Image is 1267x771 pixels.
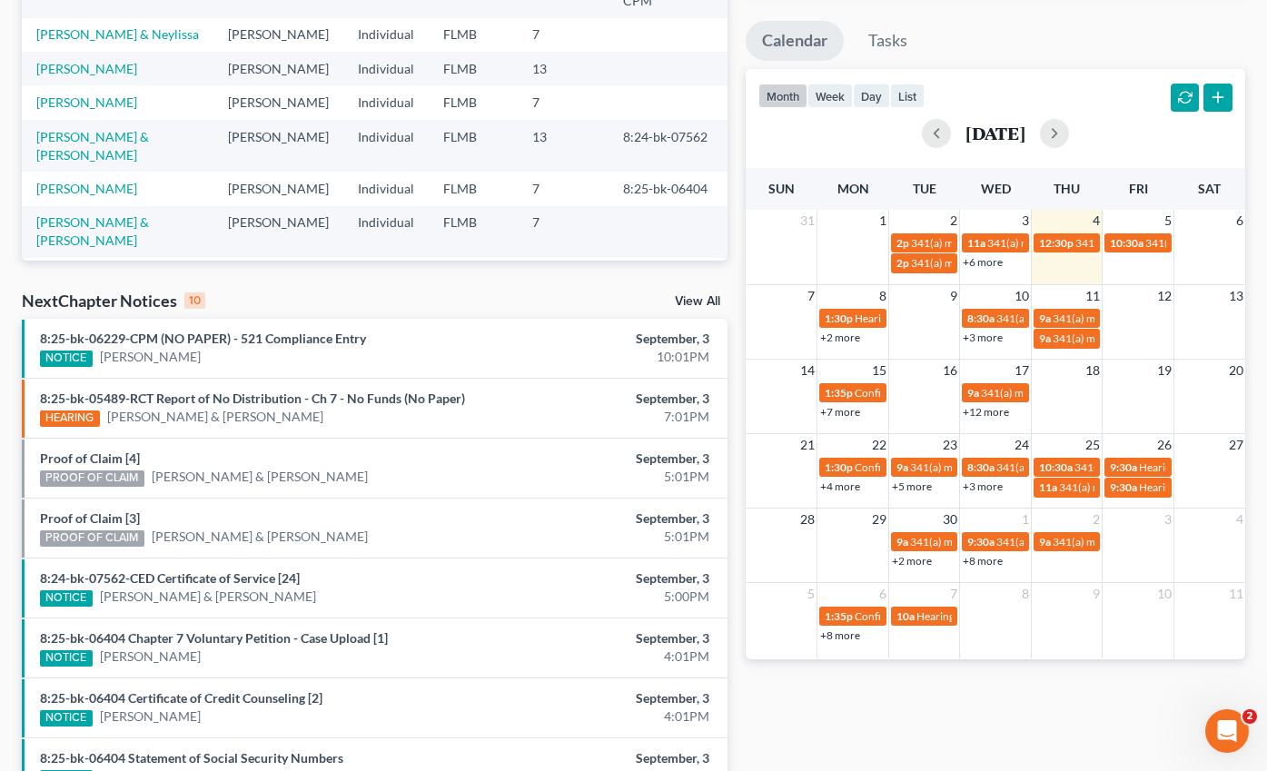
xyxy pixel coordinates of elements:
[40,590,93,607] div: NOTICE
[36,26,199,42] a: [PERSON_NAME] & Neylissa
[40,470,144,487] div: PROOF OF CLAIM
[1013,285,1031,307] span: 10
[213,52,343,85] td: [PERSON_NAME]
[877,285,888,307] span: 8
[948,285,959,307] span: 9
[852,21,924,61] a: Tasks
[609,172,728,205] td: 8:25-bk-06404
[967,460,995,474] span: 8:30a
[1155,434,1173,456] span: 26
[40,750,343,766] a: 8:25-bk-06404 Statement of Social Security Numbers
[911,236,1183,250] span: 341(a) meeting for [PERSON_NAME] & [PERSON_NAME]
[892,554,932,568] a: +2 more
[499,629,709,647] div: September, 3
[967,311,995,325] span: 8:30a
[518,258,609,292] td: 7
[152,528,368,546] a: [PERSON_NAME] & [PERSON_NAME]
[429,18,518,52] td: FLMB
[1091,583,1102,605] span: 9
[1242,709,1257,724] span: 2
[910,460,1085,474] span: 341(a) meeting for [PERSON_NAME]
[746,21,844,61] a: Calendar
[1227,583,1245,605] span: 11
[896,236,909,250] span: 2p
[967,535,995,549] span: 9:30a
[40,650,93,667] div: NOTICE
[896,460,908,474] span: 9a
[870,360,888,381] span: 15
[499,749,709,767] div: September, 3
[1234,509,1245,530] span: 4
[1053,311,1228,325] span: 341(a) meeting for [PERSON_NAME]
[855,460,1157,474] span: Confirmation hearing for [PERSON_NAME] & [PERSON_NAME]
[825,460,853,474] span: 1:30p
[1084,285,1102,307] span: 11
[1013,434,1031,456] span: 24
[22,290,205,311] div: NextChapter Notices
[877,210,888,232] span: 1
[1163,210,1173,232] span: 5
[967,386,979,400] span: 9a
[213,85,343,119] td: [PERSON_NAME]
[1039,460,1073,474] span: 10:30a
[1074,460,1250,474] span: 341(a) meeting for [PERSON_NAME]
[36,94,137,110] a: [PERSON_NAME]
[1059,480,1234,494] span: 341(a) meeting for [PERSON_NAME]
[798,360,817,381] span: 14
[870,509,888,530] span: 29
[100,707,201,726] a: [PERSON_NAME]
[1020,210,1031,232] span: 3
[609,120,728,172] td: 8:24-bk-07562
[1198,181,1221,196] span: Sat
[963,331,1003,344] a: +3 more
[1227,285,1245,307] span: 13
[798,509,817,530] span: 28
[499,468,709,486] div: 5:01PM
[996,460,1172,474] span: 341(a) meeting for [PERSON_NAME]
[1084,360,1102,381] span: 18
[100,647,201,666] a: [PERSON_NAME]
[1155,360,1173,381] span: 19
[963,479,1003,493] a: +3 more
[941,434,959,456] span: 23
[429,172,518,205] td: FLMB
[1155,583,1173,605] span: 10
[1013,360,1031,381] span: 17
[1075,236,1251,250] span: 341(a) meeting for [PERSON_NAME]
[40,630,388,646] a: 8:25-bk-06404 Chapter 7 Voluntary Petition - Case Upload [1]
[499,689,709,707] div: September, 3
[896,535,908,549] span: 9a
[996,311,1172,325] span: 341(a) meeting for [PERSON_NAME]
[675,295,720,308] a: View All
[963,554,1003,568] a: +8 more
[1039,480,1057,494] span: 11a
[1039,331,1051,345] span: 9a
[40,530,144,547] div: PROOF OF CLAIM
[36,61,137,76] a: [PERSON_NAME]
[1227,360,1245,381] span: 20
[798,210,817,232] span: 31
[40,390,465,406] a: 8:25-bk-05489-RCT Report of No Distribution - Ch 7 - No Funds (No Paper)
[965,124,1025,143] h2: [DATE]
[798,434,817,456] span: 21
[870,434,888,456] span: 22
[40,690,322,706] a: 8:25-bk-06404 Certificate of Credit Counseling [2]
[911,256,1183,270] span: 341(a) meeting for [PERSON_NAME] & [PERSON_NAME]
[213,18,343,52] td: [PERSON_NAME]
[36,129,149,163] a: [PERSON_NAME] & [PERSON_NAME]
[40,410,100,427] div: HEARING
[963,255,1003,269] a: +6 more
[343,172,429,205] td: Individual
[948,210,959,232] span: 2
[518,18,609,52] td: 7
[429,206,518,258] td: FLMB
[806,285,817,307] span: 7
[518,120,609,172] td: 13
[343,120,429,172] td: Individual
[499,528,709,546] div: 5:01PM
[1205,709,1249,753] iframe: Intercom live chat
[896,256,909,270] span: 2p
[1155,285,1173,307] span: 12
[429,52,518,85] td: FLMB
[1129,181,1148,196] span: Fri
